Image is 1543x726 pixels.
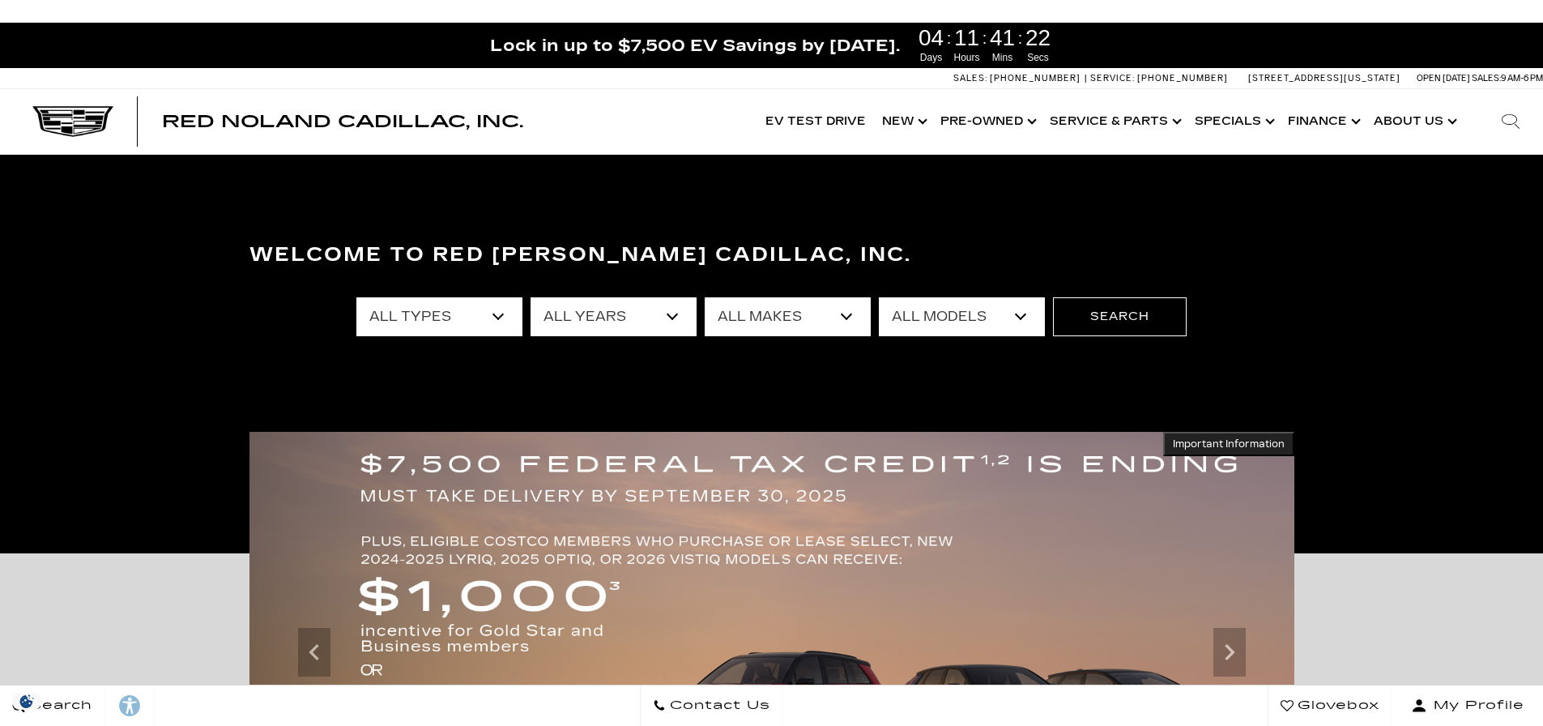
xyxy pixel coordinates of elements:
[1501,73,1543,83] span: 9 AM-6 PM
[952,50,982,65] span: Hours
[531,297,697,336] select: Filter by year
[1053,297,1187,336] button: Search
[1090,73,1135,83] span: Service:
[298,628,330,677] div: Previous
[25,694,92,717] span: Search
[1018,26,1023,50] span: :
[490,35,900,56] span: Lock in up to $7,500 EV Savings by [DATE].
[1137,73,1228,83] span: [PHONE_NUMBER]
[1280,89,1366,154] a: Finance
[249,239,1294,271] h3: Welcome to Red [PERSON_NAME] Cadillac, Inc.
[916,50,947,65] span: Days
[916,27,947,49] span: 04
[666,694,770,717] span: Contact Us
[1023,27,1054,49] span: 22
[1515,31,1535,50] a: Close
[1187,89,1280,154] a: Specials
[1427,694,1524,717] span: My Profile
[162,112,523,131] span: Red Noland Cadillac, Inc.
[1085,74,1232,83] a: Service: [PHONE_NUMBER]
[162,113,523,130] a: Red Noland Cadillac, Inc.
[874,89,932,154] a: New
[1472,73,1501,83] span: Sales:
[1173,438,1285,451] span: Important Information
[1213,628,1246,677] div: Next
[1294,694,1379,717] span: Glovebox
[1023,50,1054,65] span: Secs
[1417,73,1470,83] span: Open [DATE]
[356,297,522,336] select: Filter by type
[990,73,1081,83] span: [PHONE_NUMBER]
[1042,89,1187,154] a: Service & Parts
[952,27,982,49] span: 11
[640,685,783,726] a: Contact Us
[932,89,1042,154] a: Pre-Owned
[8,693,45,710] section: Click to Open Cookie Consent Modal
[987,27,1018,49] span: 41
[953,74,1085,83] a: Sales: [PHONE_NUMBER]
[1268,685,1392,726] a: Glovebox
[982,26,987,50] span: :
[32,106,113,137] img: Cadillac Dark Logo with Cadillac White Text
[8,693,45,710] img: Opt-Out Icon
[947,26,952,50] span: :
[953,73,987,83] span: Sales:
[757,89,874,154] a: EV Test Drive
[879,297,1045,336] select: Filter by model
[1392,685,1543,726] button: Open user profile menu
[987,50,1018,65] span: Mins
[1248,73,1400,83] a: [STREET_ADDRESS][US_STATE]
[705,297,871,336] select: Filter by make
[1366,89,1462,154] a: About Us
